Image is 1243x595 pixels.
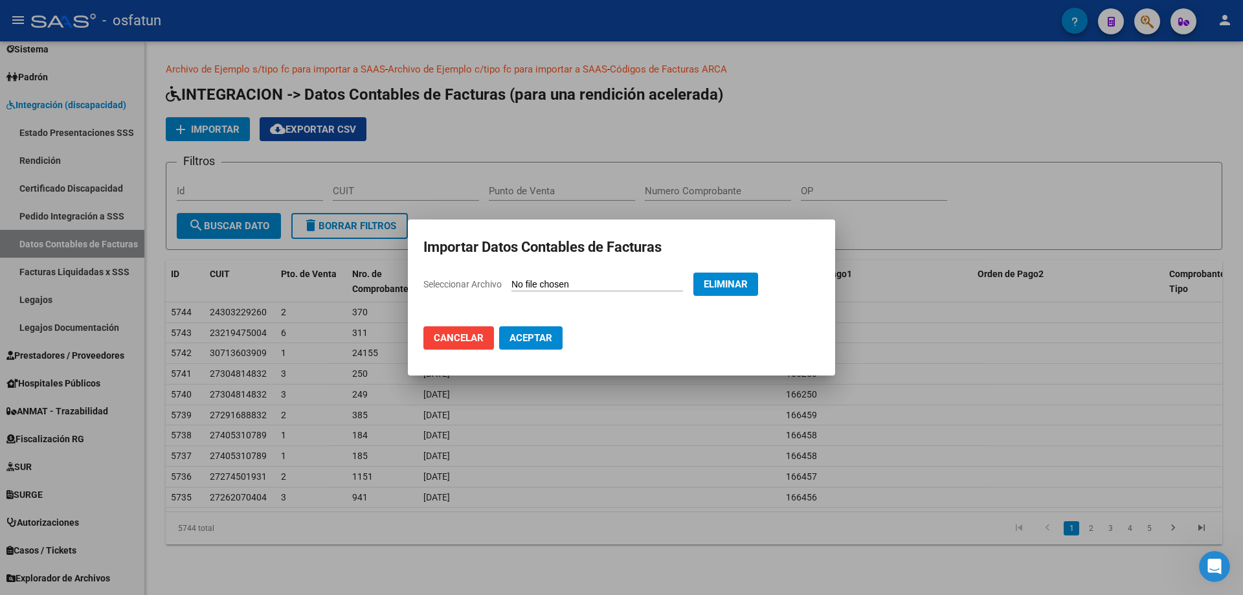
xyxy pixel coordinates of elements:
button: Eliminar [693,273,758,296]
h2: Importar Datos Contables de Facturas [423,235,820,260]
iframe: Intercom live chat [1199,551,1230,582]
button: Cancelar [423,326,494,350]
span: Eliminar [704,278,748,290]
button: Aceptar [499,326,563,350]
span: Cancelar [434,332,484,344]
span: Aceptar [510,332,552,344]
span: Seleccionar Archivo [423,279,502,289]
